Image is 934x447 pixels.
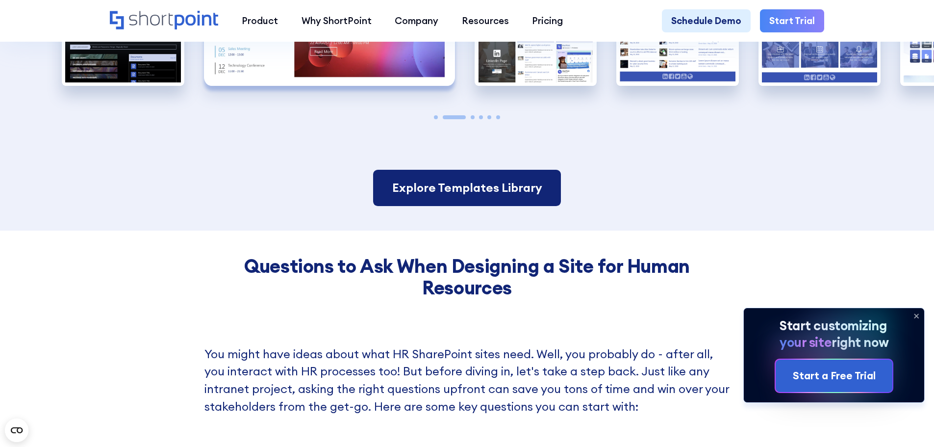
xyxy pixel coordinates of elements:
[230,9,290,33] a: Product
[443,115,466,119] span: Go to slide 2
[793,368,876,384] div: Start a Free Trial
[242,14,278,28] div: Product
[110,11,218,31] a: Home
[290,9,383,33] a: Why ShortPoint
[302,14,372,28] div: Why ShortPoint
[204,345,730,416] p: You might have ideas about what HR SharePoint sites need. Well, you probably do - after all, you ...
[434,115,438,119] span: Go to slide 1
[776,360,892,392] a: Start a Free Trial
[662,9,751,33] a: Schedule Demo
[373,170,560,206] a: Explore Templates Library
[5,419,28,442] button: Open CMP widget
[462,14,509,28] div: Resources
[450,9,521,33] a: Resources
[885,400,934,447] iframe: Chat Widget
[383,9,450,33] a: Company
[760,9,824,33] a: Start Trial
[521,9,575,33] a: Pricing
[479,115,483,119] span: Go to slide 4
[244,254,690,299] strong: Questions to Ask When Designing a Site for Human Resources
[496,115,500,119] span: Go to slide 6
[471,115,475,119] span: Go to slide 3
[487,115,491,119] span: Go to slide 5
[395,14,438,28] div: Company
[532,14,563,28] div: Pricing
